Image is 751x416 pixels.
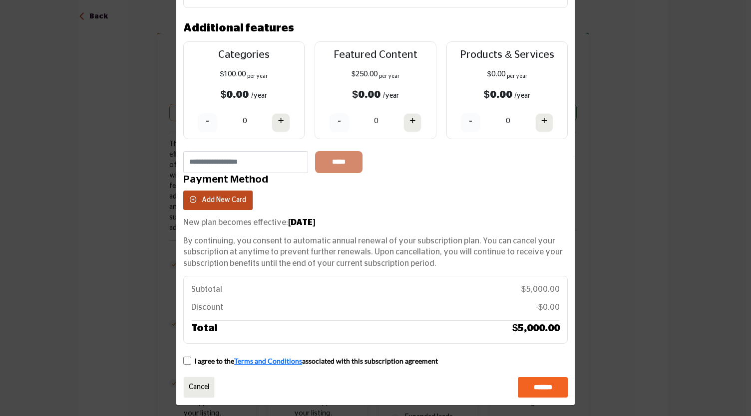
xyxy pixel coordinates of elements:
b: $0.00 [352,89,380,100]
b: $0.00 [484,89,512,100]
sub: per year [379,74,399,79]
p: -$0.00 [536,302,560,313]
h4: + [278,115,284,127]
span: $250.00 [352,71,377,78]
h3: Additional features [183,20,294,36]
h5: Total [191,321,217,336]
button: + [403,113,421,132]
p: $5,000.00 [521,284,560,295]
p: Subtotal [191,284,222,295]
span: $0.00 [487,71,505,78]
h5: $5,000.00 [512,321,560,336]
h4: Payment Method [183,173,568,186]
span: /year [251,92,267,99]
b: $0.00 [221,89,249,100]
sub: per year [247,74,268,79]
p: Categories [193,47,296,63]
p: Featured Content [324,47,427,63]
p: 0 [374,116,378,127]
span: /year [515,92,531,99]
a: Terms and Conditions [234,357,302,365]
h4: + [409,115,415,127]
span: /year [383,92,399,99]
p: 0 [243,116,247,127]
p: I agree to the associated with this subscription agreement [194,356,438,366]
p: By continuing, you consent to automatic annual renewal of your subscription plan. You can cancel ... [183,235,568,269]
p: 0 [506,116,510,127]
span: Add New Card [202,197,246,204]
p: New plan becomes effective: [183,217,568,228]
sub: per year [507,74,527,79]
span: $100.00 [220,71,246,78]
h4: + [541,115,547,127]
a: Close [183,377,215,398]
p: Discount [191,302,223,313]
p: Products & Services [456,47,559,63]
button: + [272,113,290,132]
strong: [DATE] [288,218,316,226]
button: Add New Card [183,191,253,210]
button: + [535,113,553,132]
